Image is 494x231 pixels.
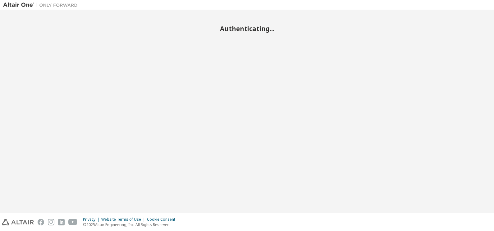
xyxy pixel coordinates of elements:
[83,217,101,222] div: Privacy
[38,219,44,225] img: facebook.svg
[101,217,147,222] div: Website Terms of Use
[3,25,491,33] h2: Authenticating...
[83,222,179,227] p: © 2025 Altair Engineering, Inc. All Rights Reserved.
[48,219,54,225] img: instagram.svg
[3,2,81,8] img: Altair One
[68,219,77,225] img: youtube.svg
[147,217,179,222] div: Cookie Consent
[58,219,65,225] img: linkedin.svg
[2,219,34,225] img: altair_logo.svg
